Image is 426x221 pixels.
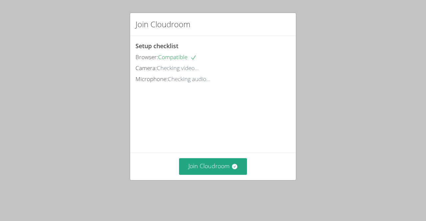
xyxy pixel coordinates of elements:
[158,53,197,61] span: Compatible
[135,64,157,72] span: Camera:
[135,53,158,61] span: Browser:
[157,64,199,72] span: Checking video...
[168,75,210,83] span: Checking audio...
[135,42,178,50] span: Setup checklist
[135,18,190,30] h2: Join Cloudroom
[179,158,247,174] button: Join Cloudroom
[135,75,168,83] span: Microphone:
